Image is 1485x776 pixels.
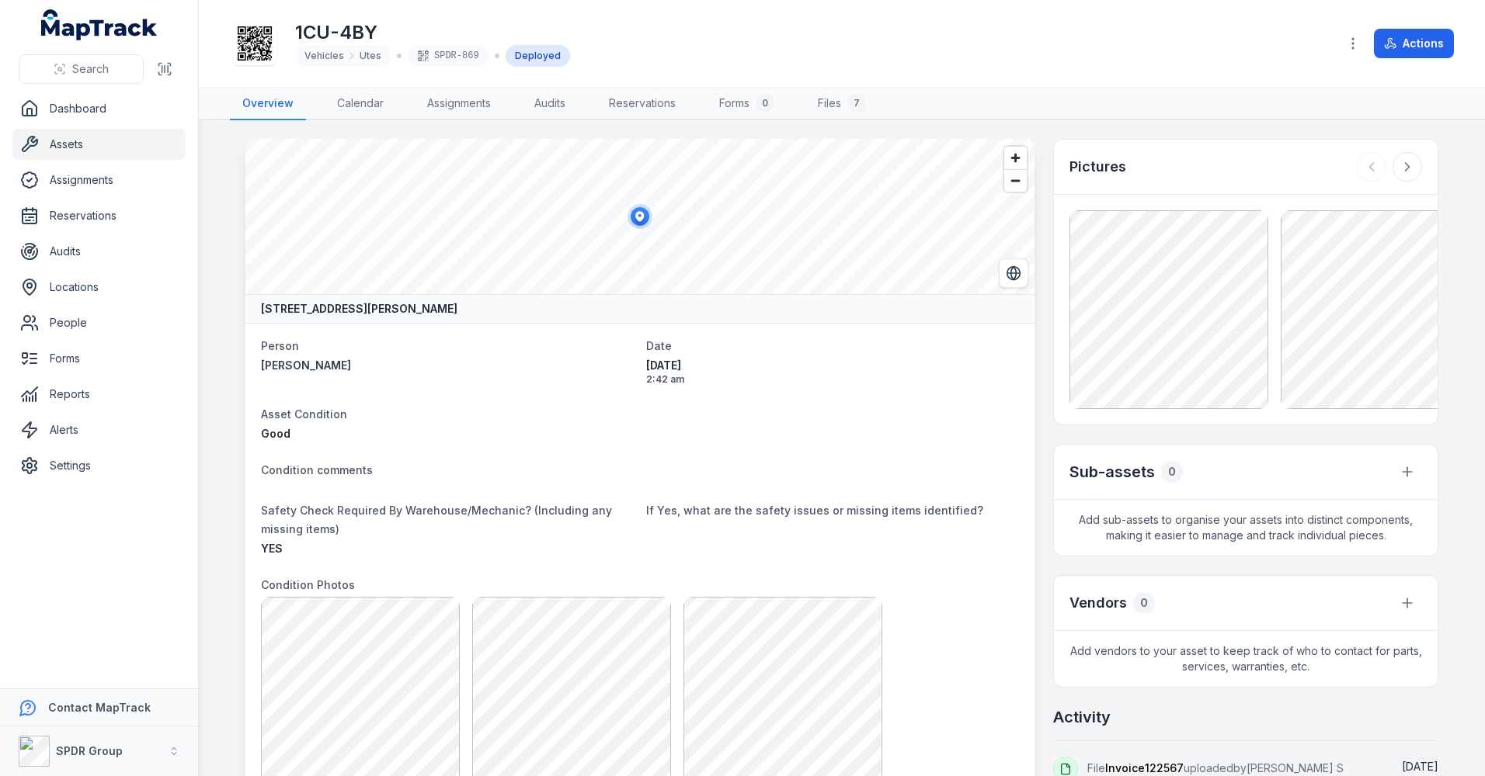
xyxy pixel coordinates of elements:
h3: Vendors [1069,592,1127,614]
time: 01/09/2025, 8:00:54 am [1402,760,1438,773]
div: 7 [847,94,866,113]
h2: Activity [1053,706,1111,728]
div: 0 [1133,592,1155,614]
button: Zoom out [1004,169,1027,192]
span: [DATE] [1402,760,1438,773]
span: Condition comments [261,463,373,476]
span: Asset Condition [261,407,347,421]
a: Reservations [596,88,688,120]
h1: 1CU-4BY [295,20,570,45]
span: YES [261,542,283,555]
a: Calendar [325,88,396,120]
div: Deployed [506,45,570,67]
h2: Sub-assets [1069,461,1155,483]
button: Actions [1374,29,1454,58]
span: Person [261,339,299,352]
button: Search [19,54,144,84]
span: Add sub-assets to organise your assets into distinct components, making it easier to manage and t... [1054,500,1438,556]
a: People [12,307,186,338]
a: [PERSON_NAME] [261,358,634,373]
span: If Yes, what are the safety issues or missing items identified? [646,504,983,517]
canvas: Map [245,139,1035,294]
time: 10/12/2024, 2:42:47 am [646,358,1019,386]
span: Utes [360,50,381,62]
span: Condition Photos [261,578,355,591]
a: Forms [12,343,186,374]
span: Safety Check Required By Warehouse/Mechanic? (Including any missing items) [261,504,612,535]
a: MapTrack [41,9,158,40]
a: Files7 [805,88,878,120]
a: Audits [12,236,186,267]
span: Vehicles [304,50,344,62]
a: Assignments [12,165,186,196]
a: Assets [12,129,186,160]
span: Invoice122567 [1105,761,1184,774]
span: Date [646,339,672,352]
a: Settings [12,450,186,481]
div: 0 [1161,461,1183,483]
span: Add vendors to your asset to keep track of who to contact for parts, services, warranties, etc. [1054,631,1438,687]
a: Dashboard [12,93,186,124]
a: Alerts [12,414,186,445]
a: Forms0 [707,88,787,120]
h3: Pictures [1069,156,1126,178]
a: Reports [12,379,186,410]
div: SPDR-869 [408,45,489,67]
strong: [STREET_ADDRESS][PERSON_NAME] [261,301,457,317]
a: Audits [522,88,578,120]
button: Zoom in [1004,147,1027,169]
button: Switch to Satellite View [999,258,1028,288]
a: Locations [12,272,186,303]
span: 2:42 am [646,373,1019,386]
a: Overview [230,88,306,120]
strong: SPDR Group [56,744,123,757]
a: Reservations [12,200,186,231]
span: File uploaded by [PERSON_NAME] S [1087,761,1344,774]
span: [DATE] [646,358,1019,373]
div: 0 [756,94,774,113]
strong: Contact MapTrack [48,701,151,714]
span: Good [261,427,290,440]
a: Assignments [415,88,503,120]
span: Search [72,61,109,77]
